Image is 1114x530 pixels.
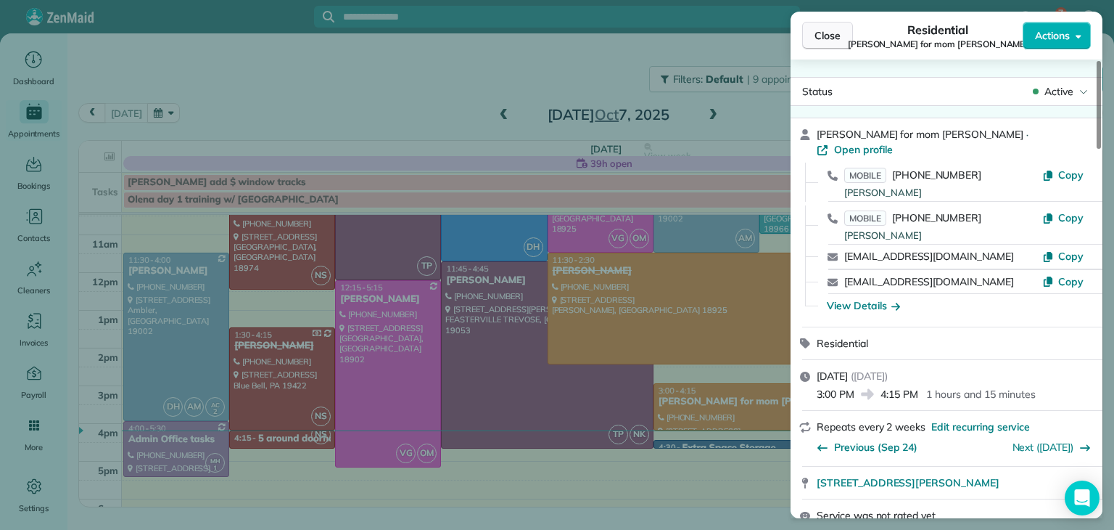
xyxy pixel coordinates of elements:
[1042,274,1084,289] button: Copy
[827,298,900,313] button: View Details
[817,440,917,454] button: Previous (Sep 24)
[1035,28,1070,43] span: Actions
[844,229,1042,243] div: [PERSON_NAME]
[817,508,936,523] span: Service was not rated yet
[817,387,854,401] span: 3:00 PM
[880,387,918,401] span: 4:15 PM
[834,142,893,157] span: Open profile
[817,420,925,433] span: Repeats every 2 weeks
[844,186,1042,200] div: [PERSON_NAME]
[817,337,868,350] span: Residential
[1058,211,1084,224] span: Copy
[844,250,1014,263] a: [EMAIL_ADDRESS][DOMAIN_NAME]
[1058,168,1084,182] span: Copy
[844,211,886,226] span: MOBILE
[931,420,1030,434] span: Edit recurring service
[848,38,1028,50] span: [PERSON_NAME] for mom [PERSON_NAME]
[907,21,969,38] span: Residential
[1042,249,1084,264] button: Copy
[892,168,981,182] span: [PHONE_NUMBER]
[1023,129,1031,140] span: ·
[1042,168,1084,182] button: Copy
[834,440,917,454] span: Previous (Sep 24)
[817,128,1023,141] span: [PERSON_NAME] for mom [PERSON_NAME]
[817,370,848,383] span: [DATE]
[844,275,1014,288] a: [EMAIL_ADDRESS][DOMAIN_NAME]
[844,168,981,182] a: MOBILE[PHONE_NUMBER]
[892,211,981,224] span: [PHONE_NUMBER]
[1044,84,1073,99] span: Active
[851,370,888,383] span: ( [DATE] )
[1012,441,1074,454] a: Next ([DATE])
[817,142,893,157] a: Open profile
[802,22,853,49] button: Close
[926,387,1035,401] p: 1 hours and 15 minutes
[1012,440,1092,454] button: Next ([DATE])
[1058,250,1084,263] span: Copy
[844,211,981,225] a: MOBILE[PHONE_NUMBER]
[1042,211,1084,225] button: Copy
[817,476,999,490] span: [STREET_ADDRESS][PERSON_NAME]
[817,476,1094,490] a: [STREET_ADDRESS][PERSON_NAME]
[814,28,841,43] span: Close
[802,85,833,98] span: Status
[1058,275,1084,288] span: Copy
[1065,481,1099,515] div: Open Intercom Messenger
[844,168,886,183] span: MOBILE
